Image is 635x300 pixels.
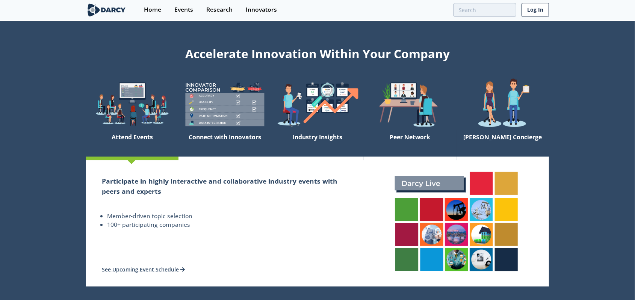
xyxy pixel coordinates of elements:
div: Home [144,7,161,13]
img: welcome-explore-560578ff38cea7c86bcfe544b5e45342.png [86,78,178,130]
div: [PERSON_NAME] Concierge [457,130,549,157]
img: welcome-compare-1b687586299da8f117b7ac84fd957760.png [178,78,271,130]
li: Member-driven topic selection [107,212,348,221]
img: logo-wide.svg [86,3,127,17]
div: Events [174,7,193,13]
img: welcome-find-a12191a34a96034fcac36f4ff4d37733.png [271,78,364,130]
img: attend-events-831e21027d8dfeae142a4bc70e306247.png [387,164,526,279]
input: Advanced Search [453,3,516,17]
a: See Upcoming Event Schedule [102,266,185,273]
img: welcome-concierge-wide-20dccca83e9cbdbb601deee24fb8df72.png [457,78,549,130]
img: welcome-attend-b816887fc24c32c29d1763c6e0ddb6e6.png [364,78,456,130]
li: 100+ participating companies [107,220,348,229]
div: Innovators [246,7,277,13]
div: Industry Insights [271,130,364,157]
a: Log In [522,3,549,17]
div: Peer Network [364,130,456,157]
h2: Participate in highly interactive and collaborative industry events with peers and experts [102,176,348,196]
div: Attend Events [86,130,178,157]
div: Accelerate Innovation Within Your Company [86,42,549,62]
div: Connect with Innovators [178,130,271,157]
div: Research [206,7,233,13]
